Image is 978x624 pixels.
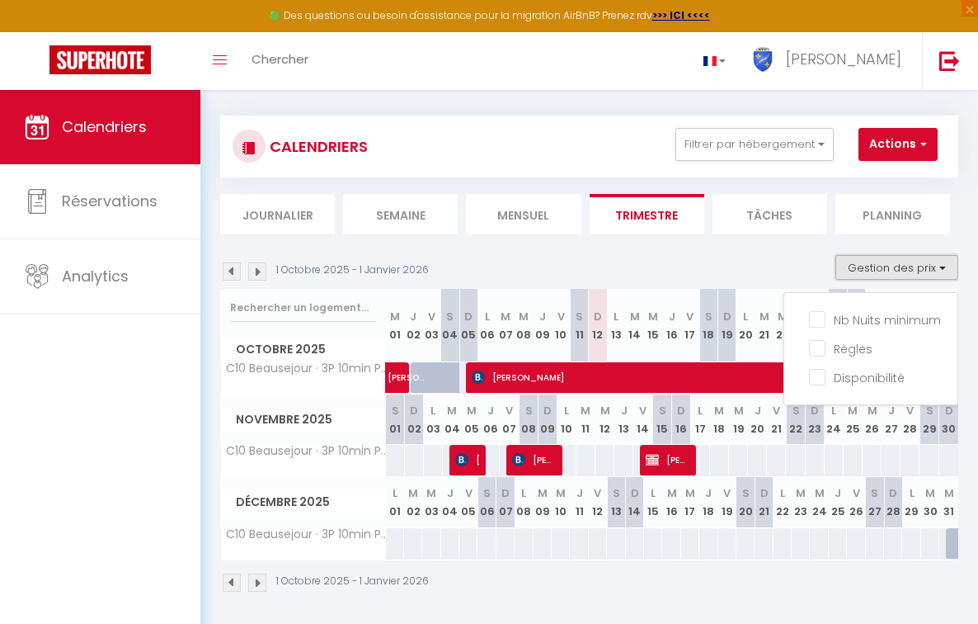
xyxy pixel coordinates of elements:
[552,289,570,362] th: 10
[538,395,557,445] th: 09
[921,477,939,527] th: 30
[441,477,459,527] th: 04
[919,395,938,445] th: 29
[410,403,418,418] abbr: D
[714,403,724,418] abbr: M
[422,289,440,362] th: 03
[630,309,640,324] abbr: M
[515,289,533,362] th: 08
[589,477,607,527] th: 12
[888,403,895,418] abbr: J
[705,485,712,501] abbr: J
[829,289,847,362] th: 25
[652,395,671,445] th: 15
[252,50,308,68] span: Chercher
[404,477,422,527] th: 02
[672,395,691,445] th: 16
[669,309,675,324] abbr: J
[659,403,666,418] abbr: S
[882,395,900,445] th: 27
[644,477,662,527] th: 15
[810,289,828,362] th: 24
[221,338,385,362] span: Octobre 2025
[576,395,595,445] th: 11
[945,403,953,418] abbr: D
[521,485,526,501] abbr: L
[62,266,129,286] span: Analytics
[631,485,639,501] abbr: D
[644,289,662,362] th: 15
[825,395,844,445] th: 24
[447,485,454,501] abbr: J
[441,289,459,362] th: 04
[221,408,385,432] span: Novembre 2025
[734,403,744,418] abbr: M
[944,485,954,501] abbr: M
[718,289,736,362] th: 19
[557,395,576,445] th: 10
[422,477,440,527] th: 03
[512,444,554,475] span: [PERSON_NAME]
[501,485,510,501] abbr: D
[590,194,704,234] li: Trimestre
[481,395,500,445] th: 06
[424,395,443,445] th: 03
[685,485,695,501] abbr: M
[736,477,755,527] th: 20
[884,289,902,362] th: 28
[675,128,834,161] button: Filtrer par hébergement
[889,485,897,501] abbr: D
[844,395,863,445] th: 25
[780,485,785,501] abbr: L
[472,362,804,393] span: [PERSON_NAME]
[646,444,688,475] span: [PERSON_NAME]
[686,309,694,324] abbr: V
[811,403,819,418] abbr: D
[487,403,494,418] abbr: J
[589,289,607,362] th: 12
[539,309,546,324] abbr: J
[594,485,601,501] abbr: V
[853,485,860,501] abbr: V
[748,395,767,445] th: 20
[534,477,552,527] th: 09
[648,309,658,324] abbr: M
[792,403,800,418] abbr: S
[810,477,828,527] th: 24
[500,395,519,445] th: 07
[386,477,404,527] th: 01
[223,528,388,541] span: C10 Beausejour · 3P 10min Palais Festivals & Mer - AC/Parking
[778,309,788,324] abbr: M
[792,289,810,362] th: 23
[760,485,769,501] abbr: D
[607,477,625,527] th: 13
[858,128,938,161] button: Actions
[465,485,473,501] abbr: V
[455,444,479,475] span: [PERSON_NAME]
[62,116,147,137] span: Calendriers
[459,289,477,362] th: 05
[607,289,625,362] th: 13
[626,289,644,362] th: 14
[446,309,454,324] abbr: S
[519,309,529,324] abbr: M
[662,477,680,527] th: 16
[796,485,806,501] abbr: M
[556,485,566,501] abbr: M
[677,403,685,418] abbr: D
[773,289,792,362] th: 22
[866,289,884,362] th: 27
[806,395,825,445] th: 23
[393,485,397,501] abbr: L
[485,309,490,324] abbr: L
[652,8,710,22] a: >>> ICI <<<<
[239,32,321,90] a: Chercher
[392,403,399,418] abbr: S
[600,403,610,418] abbr: M
[736,289,755,362] th: 20
[447,403,457,418] abbr: M
[62,191,158,211] span: Réservations
[831,403,836,418] abbr: L
[443,395,462,445] th: 04
[681,289,699,362] th: 17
